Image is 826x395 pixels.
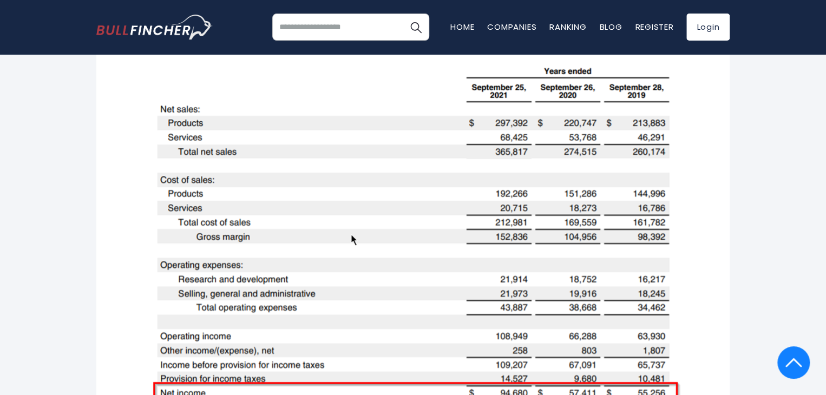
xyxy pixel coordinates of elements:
img: bullfincher logo [96,15,213,40]
button: Search [402,14,429,41]
a: Go to homepage [96,15,213,40]
a: Register [635,21,673,32]
a: Companies [487,21,536,32]
a: Ranking [549,21,586,32]
a: Login [686,14,730,41]
a: Home [450,21,474,32]
a: Blog [599,21,622,32]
